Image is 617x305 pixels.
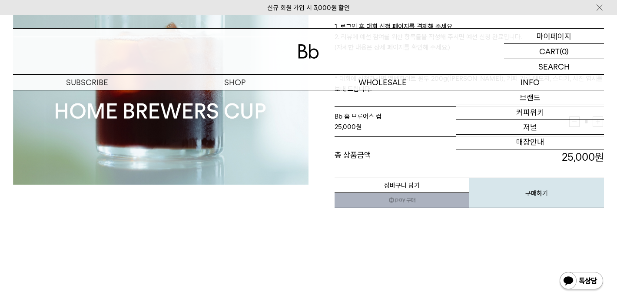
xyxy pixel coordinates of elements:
div: 원 [335,122,569,132]
p: SEARCH [538,59,570,74]
a: CART (0) [504,44,604,59]
button: 장바구니 담기 [335,178,469,193]
a: 새창 [335,192,469,208]
p: 마이페이지 [537,29,571,43]
a: 브랜드 [456,90,604,105]
strong: 25,000 [335,123,356,131]
a: 커피위키 [456,105,604,120]
a: SUBSCRIBE [13,75,161,90]
strong: 25,000 [562,151,604,163]
p: INFO [456,75,604,90]
p: WHOLESALE [308,75,456,90]
a: 저널 [456,120,604,135]
p: (0) [560,44,569,59]
a: SHOP [161,75,308,90]
img: 로고 [298,44,319,59]
a: 채용 [456,149,604,164]
p: CART [539,44,560,59]
a: 마이페이지 [504,29,604,44]
span: Bb 홈 브루어스 컵 [335,113,381,120]
a: 매장안내 [456,135,604,149]
b: 원 [595,151,604,163]
dt: 총 상품금액 [335,150,469,165]
img: 카카오톡 채널 1:1 채팅 버튼 [559,271,604,292]
a: 신규 회원 가입 시 3,000원 할인 [267,4,350,12]
button: 구매하기 [469,178,604,208]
